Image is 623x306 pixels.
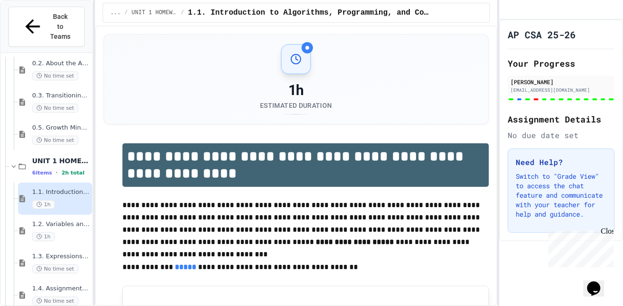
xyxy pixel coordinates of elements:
[4,4,65,60] div: Chat with us now!Close
[181,9,184,17] span: /
[56,169,58,176] span: •
[32,92,90,100] span: 0.3. Transitioning from AP CSP to AP CSA
[32,285,90,293] span: 1.4. Assignment and Input
[32,297,78,306] span: No time set
[9,7,85,47] button: Back to Teams
[131,9,177,17] span: UNIT 1 HOMEWORK (DUE BEFORE UNIT 1 TEST)
[516,157,606,168] h3: Need Help?
[545,227,614,267] iframe: chat widget
[32,200,55,209] span: 1h
[32,220,90,228] span: 1.2. Variables and Data Types
[32,188,90,196] span: 1.1. Introduction to Algorithms, Programming, and Compilers
[260,101,332,110] div: Estimated Duration
[32,136,78,145] span: No time set
[32,264,78,273] span: No time set
[111,9,121,17] span: ...
[32,71,78,80] span: No time set
[124,9,128,17] span: /
[508,57,614,70] h2: Your Progress
[511,87,612,94] div: [EMAIL_ADDRESS][DOMAIN_NAME]
[260,82,332,99] div: 1h
[61,170,85,176] span: 2h total
[32,170,52,176] span: 6 items
[583,268,614,297] iframe: chat widget
[49,12,71,42] span: Back to Teams
[188,7,430,18] span: 1.1. Introduction to Algorithms, Programming, and Compilers
[32,60,90,68] span: 0.2. About the AP CSA Exam
[511,78,612,86] div: [PERSON_NAME]
[32,104,78,113] span: No time set
[32,157,90,165] span: UNIT 1 HOMEWORK (DUE BEFORE UNIT 1 TEST)
[508,130,614,141] div: No due date set
[32,124,90,132] span: 0.5. Growth Mindset and Pair Programming
[516,172,606,219] p: Switch to "Grade View" to access the chat feature and communicate with your teacher for help and ...
[508,113,614,126] h2: Assignment Details
[32,232,55,241] span: 1h
[32,253,90,261] span: 1.3. Expressions and Output [New]
[508,28,576,41] h1: AP CSA 25-26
